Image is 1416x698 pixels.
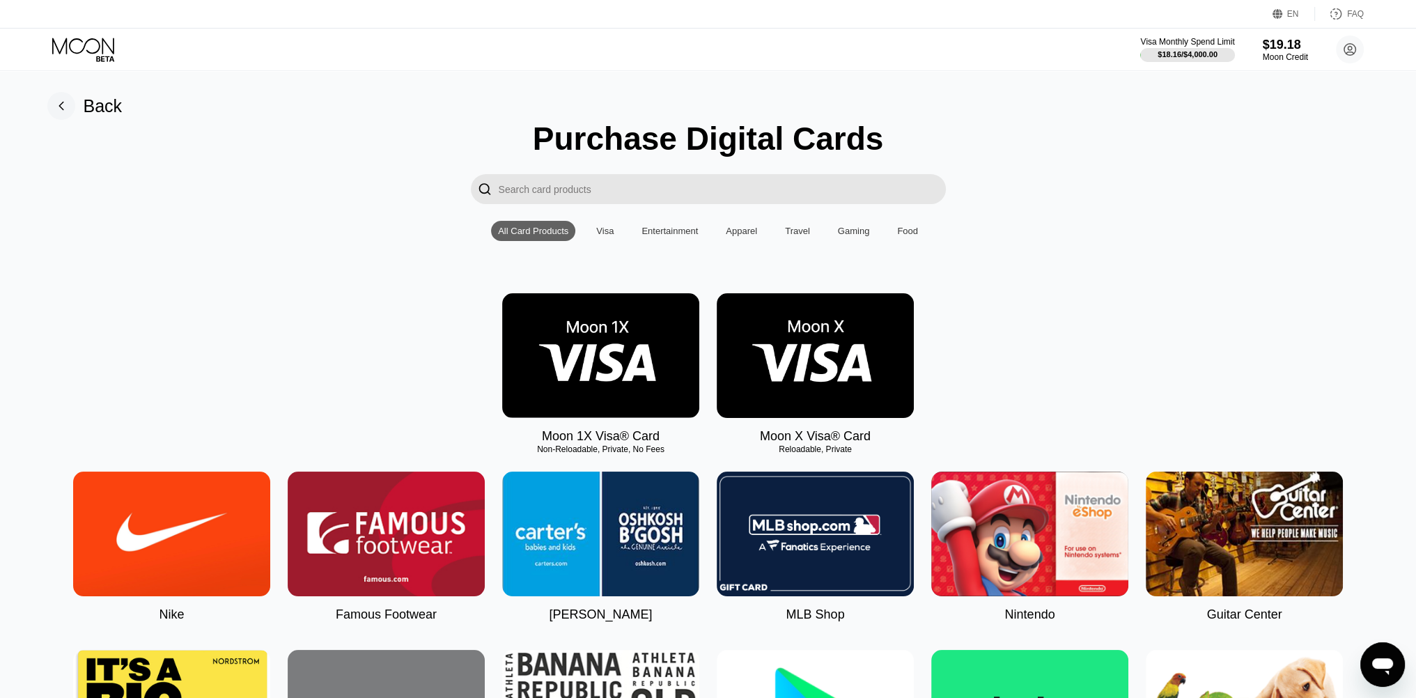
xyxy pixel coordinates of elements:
[1347,9,1364,19] div: FAQ
[717,444,914,454] div: Reloadable, Private
[1004,607,1055,622] div: Nintendo
[549,607,652,622] div: [PERSON_NAME]
[897,226,918,236] div: Food
[159,607,184,622] div: Nike
[499,174,946,204] input: Search card products
[478,181,492,197] div: 
[1158,50,1217,59] div: $18.16 / $4,000.00
[1287,9,1299,19] div: EN
[838,226,870,236] div: Gaming
[1140,37,1234,47] div: Visa Monthly Spend Limit
[533,120,884,157] div: Purchase Digital Cards
[498,226,568,236] div: All Card Products
[336,607,437,622] div: Famous Footwear
[1263,38,1308,62] div: $19.18Moon Credit
[635,221,705,241] div: Entertainment
[1263,38,1308,52] div: $19.18
[726,226,757,236] div: Apparel
[831,221,877,241] div: Gaming
[542,429,660,444] div: Moon 1X Visa® Card
[84,96,123,116] div: Back
[1360,642,1405,687] iframe: Nút để khởi chạy cửa sổ nhắn tin
[890,221,925,241] div: Food
[589,221,621,241] div: Visa
[1263,52,1308,62] div: Moon Credit
[785,226,810,236] div: Travel
[502,444,699,454] div: Non-Reloadable, Private, No Fees
[1140,37,1234,62] div: Visa Monthly Spend Limit$18.16/$4,000.00
[1273,7,1315,21] div: EN
[760,429,871,444] div: Moon X Visa® Card
[778,221,817,241] div: Travel
[491,221,575,241] div: All Card Products
[596,226,614,236] div: Visa
[47,92,123,120] div: Back
[1315,7,1364,21] div: FAQ
[719,221,764,241] div: Apparel
[1206,607,1282,622] div: Guitar Center
[641,226,698,236] div: Entertainment
[786,607,844,622] div: MLB Shop
[471,174,499,204] div: 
